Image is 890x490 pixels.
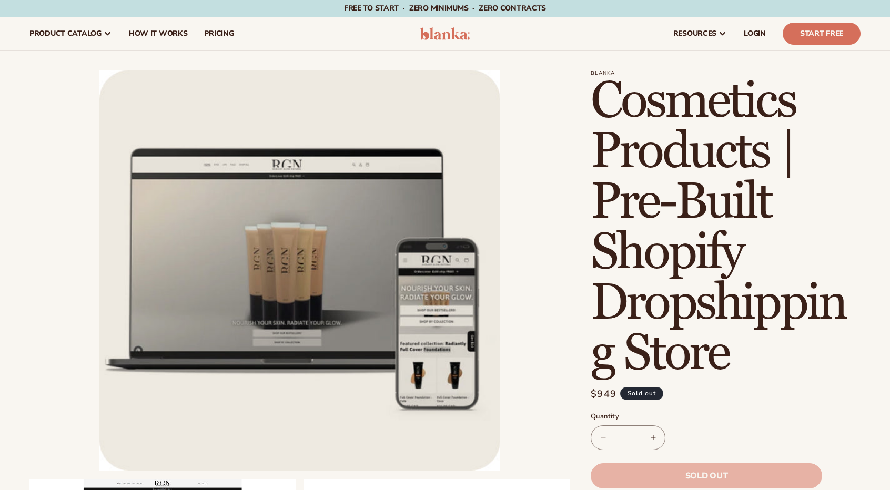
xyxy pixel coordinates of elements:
a: How It Works [120,17,196,50]
span: Sold out [620,387,663,400]
span: product catalog [29,29,102,38]
p: Blanka [591,70,861,76]
a: LOGIN [735,17,774,50]
span: Sold out [685,472,727,480]
span: resources [673,29,716,38]
label: Quantity [591,412,822,422]
a: pricing [196,17,242,50]
span: $949 [591,387,616,401]
a: product catalog [21,17,120,50]
span: How It Works [129,29,188,38]
a: resources [665,17,735,50]
span: Free to start · ZERO minimums · ZERO contracts [344,3,546,13]
span: pricing [204,29,234,38]
img: logo [420,27,470,40]
a: Start Free [783,23,861,45]
span: LOGIN [744,29,766,38]
h1: Cosmetics Products | Pre-Built Shopify Dropshipping Store [591,76,861,379]
button: Sold out [591,463,822,488]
